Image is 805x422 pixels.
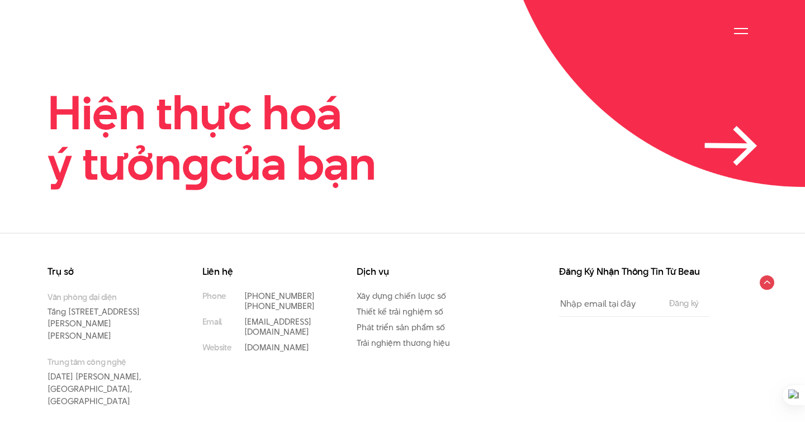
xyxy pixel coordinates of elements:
h3: Trụ sở [48,267,169,276]
a: [PHONE_NUMBER] [244,300,315,312]
a: [EMAIL_ADDRESS][DOMAIN_NAME] [244,316,311,337]
a: [PHONE_NUMBER] [244,290,315,302]
h3: Đăng Ký Nhận Thông Tin Từ Beau [559,267,710,276]
en: g [182,130,210,196]
small: Email [202,317,222,327]
h3: Liên hệ [202,267,324,276]
a: Xây dựng chiến lược số [357,290,446,302]
p: Tầng [STREET_ADDRESS][PERSON_NAME][PERSON_NAME] [48,291,169,342]
small: Văn phòng đại diện [48,291,169,303]
input: Đăng ký [666,299,702,308]
input: Nhập email tại đây [559,291,658,316]
a: Thiết kế trải nghiệm số [357,306,443,317]
a: Hiện thực hoáý tưởngcủa bạn [48,88,757,188]
small: Phone [202,291,226,301]
h2: Hiện thực hoá ý tưởn của bạn [48,88,376,188]
h3: Dịch vụ [357,267,478,276]
a: Phát triển sản phẩm số [357,321,445,333]
a: Trải nghiệm thương hiệu [357,337,450,349]
p: [DATE] [PERSON_NAME], [GEOGRAPHIC_DATA], [GEOGRAPHIC_DATA] [48,356,169,407]
small: Website [202,343,231,353]
a: [DOMAIN_NAME] [244,341,309,353]
small: Trung tâm công nghệ [48,356,169,368]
